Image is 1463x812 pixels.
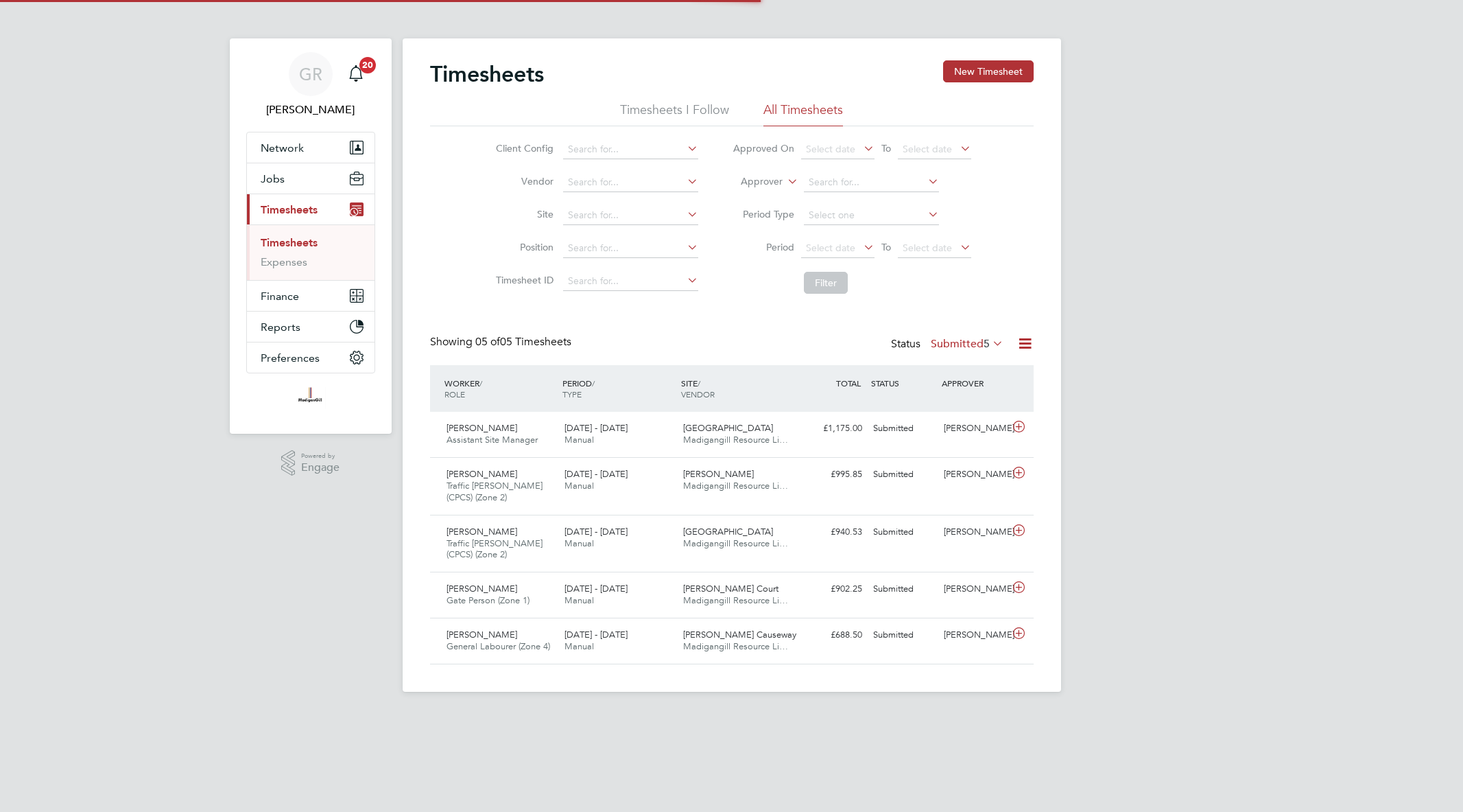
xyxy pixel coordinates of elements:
span: Madigangill Resource Li… [683,640,788,652]
span: Goncalo Rodrigues [246,102,375,118]
span: Traffic [PERSON_NAME] (CPCS) (Zone 2) [447,537,543,561]
input: Search for... [563,239,698,258]
span: Madigangill Resource Li… [683,537,788,549]
div: £995.85 [796,463,868,486]
span: Manual [564,434,594,445]
img: madigangill-logo-retina.png [295,387,326,409]
li: All Timesheets [763,102,843,126]
span: [DATE] - [DATE] [564,583,628,594]
label: Period [733,241,794,253]
span: Powered by [301,450,340,462]
span: Select date [903,242,952,254]
a: Timesheets [261,236,318,249]
span: [DATE] - [DATE] [564,468,628,480]
div: WORKER [441,371,560,406]
span: Select date [903,143,952,155]
span: GR [299,65,322,83]
button: Finance [247,281,374,311]
input: Search for... [563,140,698,159]
span: Madigangill Resource Li… [683,480,788,491]
div: Submitted [868,521,939,544]
span: Assistant Site Manager [447,434,538,445]
span: General Labourer (Zone 4) [447,640,550,652]
div: £902.25 [796,578,868,601]
label: Approved On [733,142,794,154]
div: [PERSON_NAME] [938,463,1010,486]
span: Traffic [PERSON_NAME] (CPCS) (Zone 2) [447,480,543,503]
span: [GEOGRAPHIC_DATA] [683,526,773,537]
span: Manual [564,537,594,549]
input: Search for... [563,206,698,225]
span: 5 [984,337,990,351]
a: GR[PERSON_NAME] [246,52,375,118]
span: To [877,238,895,256]
button: Timesheets [247,194,374,224]
span: Manual [564,480,594,491]
div: SITE [678,371,796,406]
a: Expenses [261,255,307,268]
button: Jobs [247,163,374,194]
span: 20 [359,57,376,73]
label: Vendor [492,175,554,187]
span: [PERSON_NAME] [447,526,517,537]
label: Approver [721,175,783,189]
nav: Main navigation [230,38,392,434]
div: [PERSON_NAME] [938,624,1010,647]
div: STATUS [868,371,939,395]
div: APPROVER [938,371,1010,395]
span: [DATE] - [DATE] [564,526,628,537]
a: Go to home page [246,387,375,409]
div: [PERSON_NAME] [938,521,1010,544]
span: [DATE] - [DATE] [564,422,628,434]
label: Period Type [733,208,794,220]
div: Status [891,335,1006,354]
span: VENDOR [681,388,715,399]
input: Search for... [804,173,939,192]
div: £688.50 [796,624,868,647]
label: Site [492,208,554,220]
span: Preferences [261,351,320,364]
span: To [877,139,895,157]
span: / [479,378,482,388]
a: 20 [342,52,370,96]
button: Network [247,132,374,163]
span: [PERSON_NAME] [447,583,517,594]
input: Search for... [563,173,698,192]
div: [PERSON_NAME] [938,417,1010,440]
span: 05 of [475,335,500,349]
span: 05 Timesheets [475,335,571,349]
button: New Timesheet [943,60,1034,82]
h2: Timesheets [430,60,544,88]
div: [PERSON_NAME] [938,578,1010,601]
span: Select date [806,242,855,254]
div: Submitted [868,624,939,647]
div: Submitted [868,463,939,486]
span: Network [261,141,304,154]
span: ROLE [444,388,465,399]
label: Submitted [931,337,1003,351]
div: Submitted [868,417,939,440]
span: Jobs [261,172,285,185]
span: Select date [806,143,855,155]
span: [PERSON_NAME] [447,422,517,434]
span: [PERSON_NAME] [447,629,517,640]
button: Filter [804,272,848,294]
span: Engage [301,462,340,474]
div: Submitted [868,578,939,601]
span: [PERSON_NAME] [683,468,754,480]
span: Timesheets [261,203,318,216]
span: TOTAL [836,378,861,388]
div: £1,175.00 [796,417,868,440]
span: [PERSON_NAME] Causeway [683,629,796,640]
span: / [592,378,595,388]
span: [PERSON_NAME] [447,468,517,480]
span: Madigangill Resource Li… [683,594,788,606]
span: TYPE [562,388,582,399]
input: Search for... [563,272,698,291]
button: Preferences [247,343,374,373]
span: Finance [261,290,299,303]
span: Gate Person (Zone 1) [447,594,530,606]
span: / [698,378,700,388]
li: Timesheets I Follow [620,102,729,126]
label: Position [492,241,554,253]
